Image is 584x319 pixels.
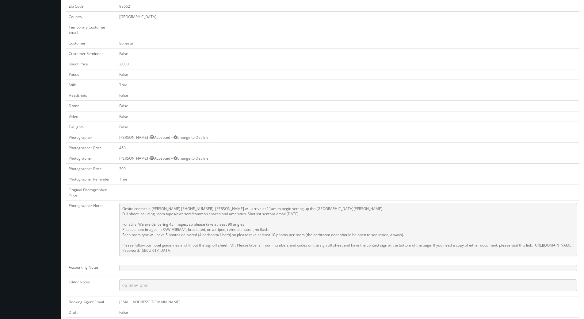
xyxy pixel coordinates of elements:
td: True [117,174,579,185]
td: Booking Agent Email [66,297,117,307]
td: [GEOGRAPHIC_DATA] [117,12,579,22]
td: False [117,111,579,122]
td: Headshots [66,90,117,101]
td: [EMAIL_ADDRESS][DOMAIN_NAME] [117,297,579,307]
td: False [117,101,579,111]
td: Customer Reminder [66,48,117,59]
td: Drone [66,101,117,111]
td: Photographer Notes [66,200,117,262]
td: Customer [66,38,117,48]
td: Accounting Notes [66,262,117,277]
td: Country [66,12,117,22]
td: False [117,90,579,101]
td: 450 [117,142,579,153]
td: Temporary Customer Email [66,22,117,38]
td: [PERSON_NAME] - Accepted -- [117,132,579,142]
td: Photographer Price [66,142,117,153]
td: Photographer Price [66,164,117,174]
td: Photographer [66,153,117,164]
td: Video [66,111,117,122]
td: Stills [66,80,117,90]
td: Original Photographer Price [66,185,117,200]
a: Change to Decline [174,156,208,161]
td: Panos [66,69,117,80]
td: Editor Notes [66,277,117,297]
pre: Onsite contact is [PERSON_NAME] [PHONE_NUMBER]. [PERSON_NAME] will arrive at 11am to begin settin... [119,203,577,256]
td: Twilights [66,122,117,132]
td: Photographer [66,132,117,142]
td: Sonesta [117,38,579,48]
td: Shoot Price [66,59,117,69]
td: True [117,80,579,90]
td: 300 [117,164,579,174]
td: 2,000 [117,59,579,69]
td: False [117,69,579,80]
td: False [117,307,579,317]
pre: digital twilights [119,279,577,291]
td: [PERSON_NAME] - Accepted -- [117,153,579,164]
td: False [117,122,579,132]
td: False [117,48,579,59]
td: Draft [66,307,117,317]
td: Photographer Reminder [66,174,117,185]
td: Zip Code [66,1,117,11]
a: Change to Decline [174,135,208,140]
td: 98662 [117,1,579,11]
